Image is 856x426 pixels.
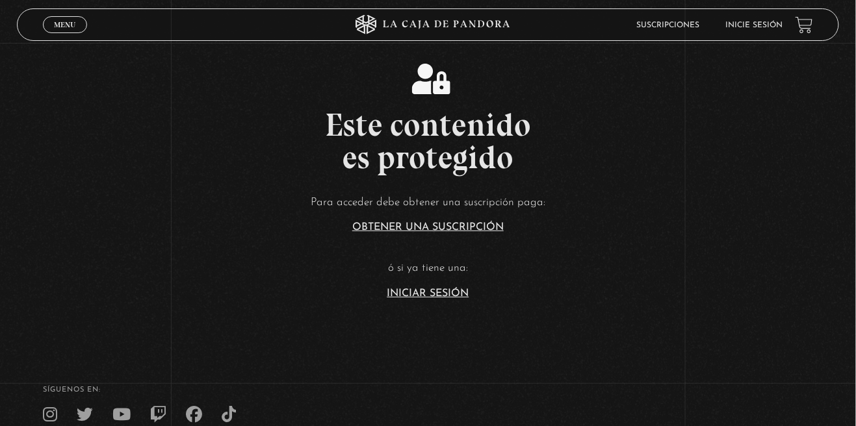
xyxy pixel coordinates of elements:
a: Obtener una suscripción [352,222,504,232]
a: Iniciar Sesión [387,288,469,299]
span: Cerrar [50,32,81,41]
a: Inicie sesión [725,21,783,29]
a: Suscripciones [636,21,699,29]
span: Menu [54,21,75,29]
a: View your shopping cart [796,16,813,34]
h4: SÍguenos en: [43,386,813,394]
